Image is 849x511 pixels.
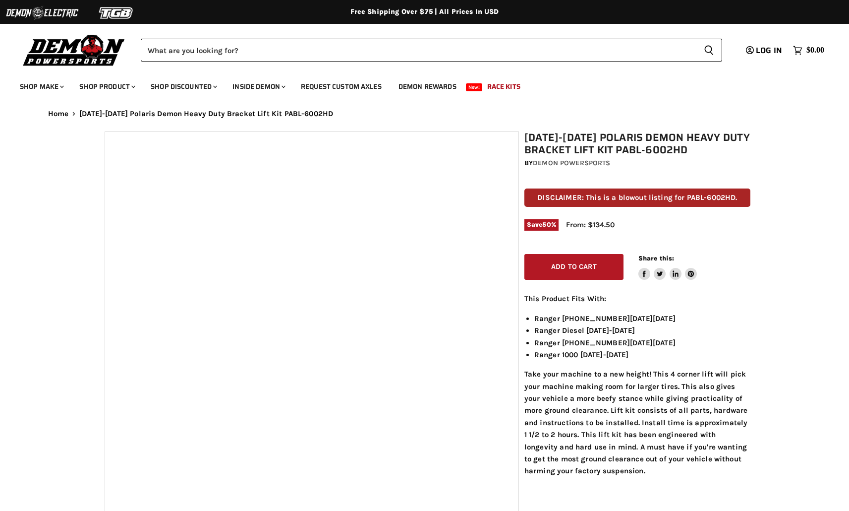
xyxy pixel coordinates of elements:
img: Demon Electric Logo 2 [5,3,79,22]
li: Ranger [PHONE_NUMBER][DATE][DATE] [534,337,750,349]
div: Take your machine to a new height! This 4 corner lift will pick your machine making room for larg... [524,293,750,477]
p: This Product Fits With: [524,293,750,305]
p: DISCLAIMER: This is a blowout listing for PABL-6002HD. [524,189,750,207]
ul: Main menu [12,72,822,97]
a: Log in [741,46,788,55]
a: Inside Demon [225,76,291,97]
h1: [DATE]-[DATE] Polaris Demon Heavy Duty Bracket Lift Kit PABL-6002HD [524,131,750,156]
form: Product [141,39,722,62]
li: Ranger 1000 [DATE]-[DATE] [534,349,750,361]
span: Add to cart [551,262,597,271]
a: $0.00 [788,43,829,58]
a: Demon Rewards [391,76,464,97]
span: Log in [756,44,782,57]
button: Search [696,39,722,62]
div: by [524,158,750,169]
span: Share this: [638,255,674,262]
a: Home [48,110,69,118]
aside: Share this: [638,254,697,280]
a: Request Custom Axles [293,76,389,97]
img: Demon Powersports [20,32,128,67]
a: Demon Powersports [533,159,610,167]
a: Race Kits [480,76,528,97]
input: Search [141,39,696,62]
div: Free Shipping Over $75 | All Prices In USD [28,7,821,16]
img: TGB Logo 2 [79,3,154,22]
span: New! [466,83,483,91]
li: Ranger Diesel [DATE]-[DATE] [534,324,750,336]
span: [DATE]-[DATE] Polaris Demon Heavy Duty Bracket Lift Kit PABL-6002HD [79,110,333,118]
a: Shop Discounted [143,76,223,97]
li: Ranger [PHONE_NUMBER][DATE][DATE] [534,313,750,324]
span: $0.00 [806,46,824,55]
nav: Breadcrumbs [28,110,821,118]
a: Shop Make [12,76,70,97]
a: Shop Product [72,76,141,97]
span: 50 [542,221,551,228]
button: Add to cart [524,254,623,280]
span: From: $134.50 [566,220,615,229]
span: Save % [524,219,559,230]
